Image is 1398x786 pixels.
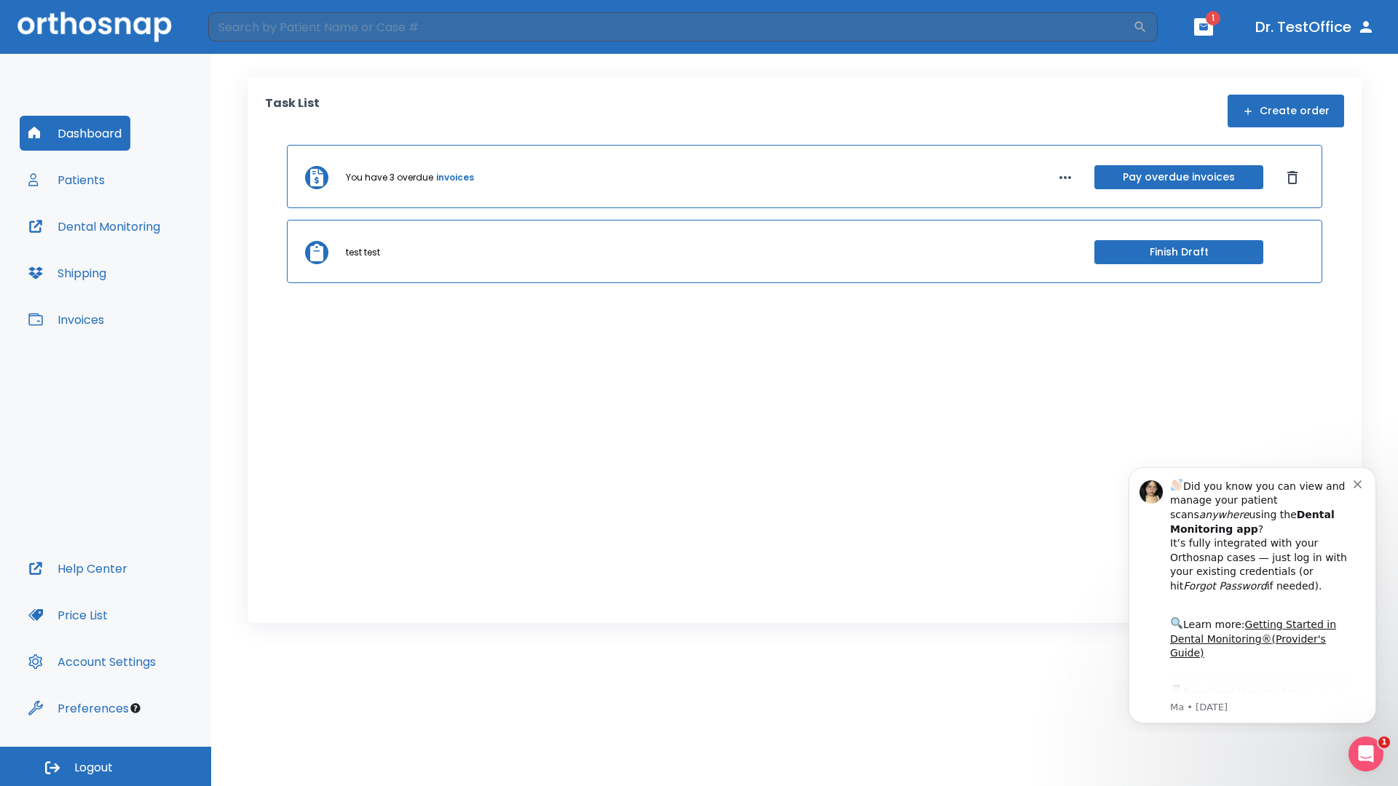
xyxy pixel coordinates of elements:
[1094,165,1263,189] button: Pay overdue invoices
[63,232,193,258] a: App Store
[1206,11,1220,25] span: 1
[20,162,114,197] button: Patients
[20,691,138,726] button: Preferences
[247,23,258,34] button: Dismiss notification
[1378,737,1390,748] span: 1
[20,116,130,151] button: Dashboard
[1107,454,1398,732] iframe: Intercom notifications message
[436,171,474,184] a: invoices
[20,209,169,244] button: Dental Monitoring
[63,229,247,303] div: Download the app: | ​ Let us know if you need help getting started!
[20,255,115,290] button: Shipping
[20,551,136,586] button: Help Center
[74,760,113,776] span: Logout
[208,12,1133,41] input: Search by Patient Name or Case #
[1249,14,1381,40] button: Dr. TestOffice
[1348,737,1383,771] iframe: Intercom live chat
[20,598,116,632] button: Price List
[346,171,433,184] p: You have 3 overdue
[1281,166,1304,189] button: Dismiss
[265,95,320,127] p: Task List
[20,302,113,337] button: Invoices
[63,247,247,260] p: Message from Ma, sent 6w ago
[1094,240,1263,264] button: Finish Draft
[346,246,380,259] p: test test
[1228,95,1344,127] button: Create order
[20,644,165,679] button: Account Settings
[17,12,172,41] img: Orthosnap
[129,702,142,715] div: Tooltip anchor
